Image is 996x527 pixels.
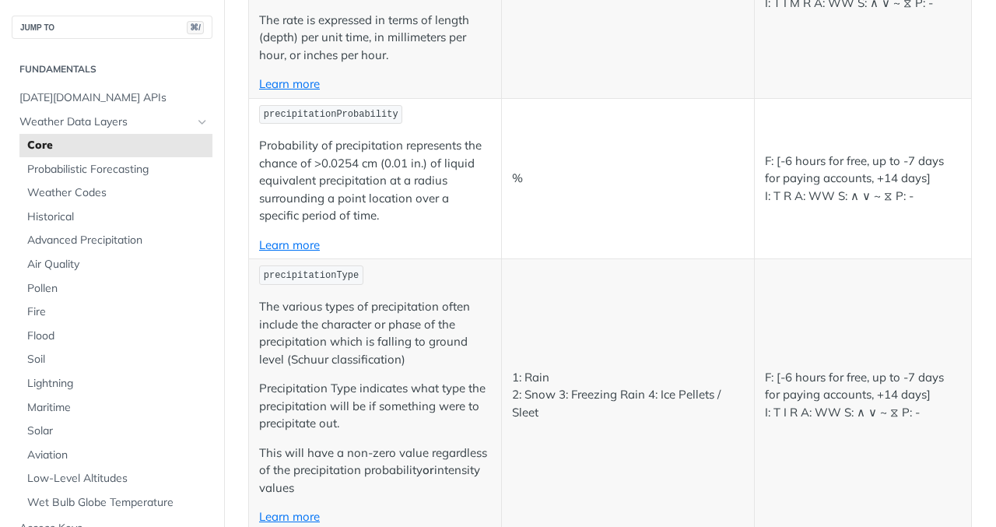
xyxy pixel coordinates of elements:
[19,134,212,157] a: Core
[19,444,212,467] a: Aviation
[259,298,491,368] p: The various types of precipitation often include the character or phase of the precipitation whic...
[12,16,212,39] button: JUMP TO⌘/
[27,400,209,416] span: Maritime
[19,277,212,300] a: Pollen
[19,181,212,205] a: Weather Codes
[19,372,212,395] a: Lightning
[19,325,212,348] a: Flood
[423,462,434,477] strong: or
[259,137,491,225] p: Probability of precipitation represents the chance of >0.0254 cm (0.01 in.) of liquid equivalent ...
[19,300,212,324] a: Fire
[19,420,212,443] a: Solar
[27,185,209,201] span: Weather Codes
[27,304,209,320] span: Fire
[27,281,209,297] span: Pollen
[27,138,209,153] span: Core
[765,369,961,422] p: F: [-6 hours for free, up to -7 days for paying accounts, +14 days] I: T I R A: WW S: ∧ ∨ ~ ⧖ P: -
[27,257,209,272] span: Air Quality
[512,170,744,188] p: %
[19,396,212,420] a: Maritime
[27,448,209,463] span: Aviation
[259,237,320,252] a: Learn more
[259,444,491,497] p: This will have a non-zero value regardless of the precipitation probability intensity values
[259,509,320,524] a: Learn more
[27,352,209,367] span: Soil
[12,62,212,76] h2: Fundamentals
[12,111,212,134] a: Weather Data LayersHide subpages for Weather Data Layers
[259,12,491,65] p: The rate is expressed in terms of length (depth) per unit time, in millimeters per hour, or inche...
[19,158,212,181] a: Probabilistic Forecasting
[19,90,209,106] span: [DATE][DOMAIN_NAME] APIs
[19,348,212,371] a: Soil
[264,270,359,281] span: precipitationType
[765,153,961,206] p: F: [-6 hours for free, up to -7 days for paying accounts, +14 days] I: T R A: WW S: ∧ ∨ ~ ⧖ P: -
[27,471,209,487] span: Low-Level Altitudes
[19,253,212,276] a: Air Quality
[27,495,209,511] span: Wet Bulb Globe Temperature
[259,76,320,91] a: Learn more
[264,109,398,120] span: precipitationProbability
[187,21,204,34] span: ⌘/
[27,328,209,344] span: Flood
[19,229,212,252] a: Advanced Precipitation
[196,116,209,128] button: Hide subpages for Weather Data Layers
[12,86,212,110] a: [DATE][DOMAIN_NAME] APIs
[512,369,744,422] p: 1: Rain 2: Snow 3: Freezing Rain 4: Ice Pellets / Sleet
[27,209,209,225] span: Historical
[27,423,209,439] span: Solar
[27,233,209,248] span: Advanced Precipitation
[19,206,212,229] a: Historical
[19,467,212,490] a: Low-Level Altitudes
[259,380,491,433] p: Precipitation Type indicates what type the precipitation will be if something were to precipitate...
[19,491,212,515] a: Wet Bulb Globe Temperature
[27,376,209,392] span: Lightning
[19,114,192,130] span: Weather Data Layers
[27,162,209,177] span: Probabilistic Forecasting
